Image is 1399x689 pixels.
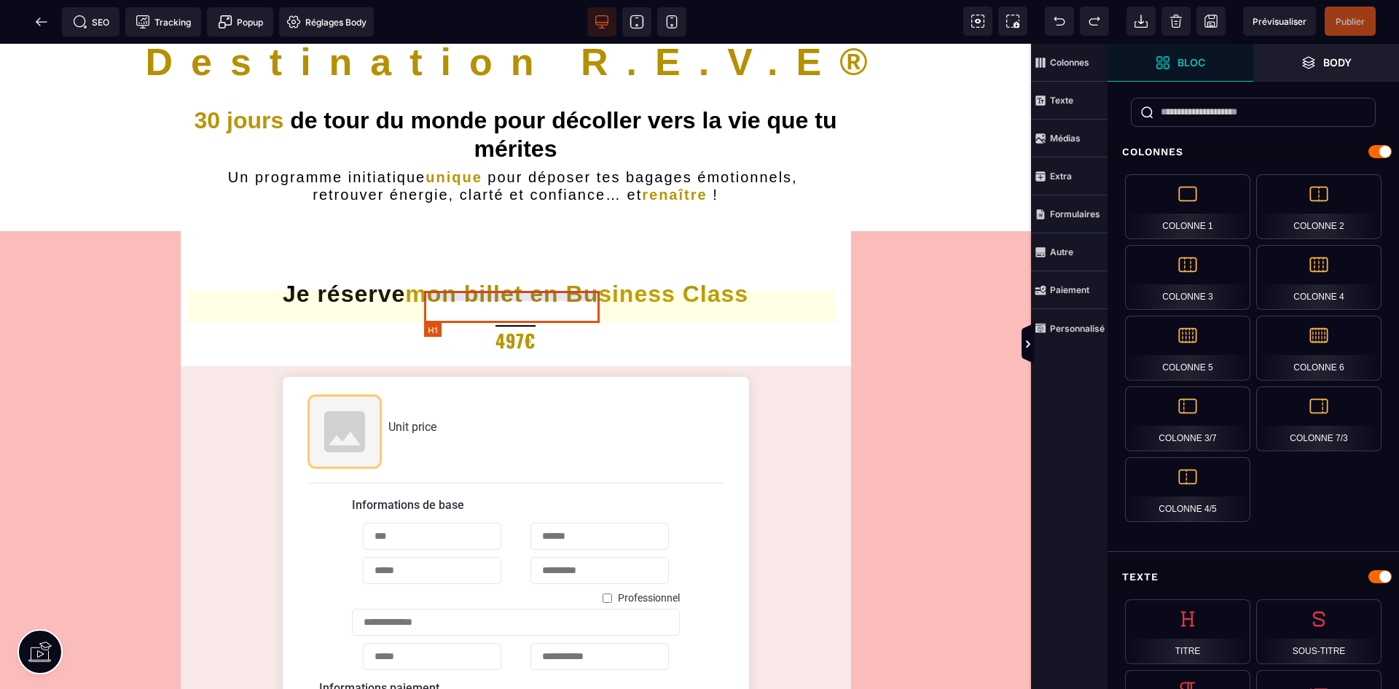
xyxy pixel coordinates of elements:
[136,15,191,29] span: Tracking
[218,15,263,29] span: Popup
[1050,171,1072,182] strong: Extra
[1161,7,1191,36] span: Nettoyage
[352,454,680,468] h5: Informations de base
[1031,120,1108,157] span: Médias
[618,548,680,560] label: Professionnel
[1031,233,1108,271] span: Autre
[1323,57,1352,68] strong: Body
[62,7,119,36] span: Métadata SEO
[1031,309,1108,347] span: Personnalisé
[1108,44,1253,82] span: Ouvrir les blocs
[1126,7,1156,36] span: Importer
[1125,386,1250,451] div: Colonne 3/7
[1108,323,1122,367] span: Afficher les vues
[1031,157,1108,195] span: Extra
[207,7,273,36] span: Créer une alerte modale
[1125,599,1250,664] div: Titre
[657,7,686,36] span: Voir mobile
[963,7,992,36] span: Voir les composants
[181,63,851,125] h1: de tour du monde pour décoller vers la vie que tu mérites
[1256,245,1382,310] div: Colonne 4
[1253,44,1399,82] span: Ouvrir les calques
[1031,44,1108,82] span: Colonnes
[1050,323,1105,334] strong: Personnalisé
[308,351,381,424] img: Product image
[1031,195,1108,233] span: Formulaires
[1108,139,1399,166] div: Colonnes
[1031,271,1108,309] span: Paiement
[1177,57,1205,68] strong: Bloc
[181,125,851,160] h2: Un programme initiatique pour déposer tes bagages émotionnels, retrouver énergie, clarté et confi...
[279,7,374,36] span: Favicon
[1050,133,1081,144] strong: Médias
[1243,7,1316,36] span: Aperçu
[1256,316,1382,381] div: Colonne 6
[1125,316,1250,381] div: Colonne 5
[1050,246,1073,257] strong: Autre
[1336,16,1365,27] span: Publier
[286,15,367,29] span: Réglages Body
[1256,599,1382,664] div: Sous-titre
[1050,284,1089,295] strong: Paiement
[1108,564,1399,591] div: Texte
[1125,457,1250,522] div: Colonne 4/5
[622,7,651,36] span: Voir tablette
[125,7,201,36] span: Code de suivi
[1031,82,1108,120] span: Texte
[1253,16,1306,27] span: Prévisualiser
[27,7,56,36] span: Retour
[1050,209,1100,219] strong: Formulaires
[998,7,1027,36] span: Capture d'écran
[1080,7,1109,36] span: Rétablir
[1256,174,1382,239] div: Colonne 2
[1125,174,1250,239] div: Colonne 1
[1125,245,1250,310] div: Colonne 3
[192,229,840,271] h1: Je réserve
[587,7,616,36] span: Voir bureau
[1045,7,1074,36] span: Défaire
[388,376,436,390] span: Unit price
[319,637,439,651] label: Informations paiement
[1256,386,1382,451] div: Colonne 7/3
[1050,57,1089,68] strong: Colonnes
[1325,7,1376,36] span: Enregistrer le contenu
[73,15,109,29] span: SEO
[1050,95,1073,106] strong: Texte
[1196,7,1226,36] span: Enregistrer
